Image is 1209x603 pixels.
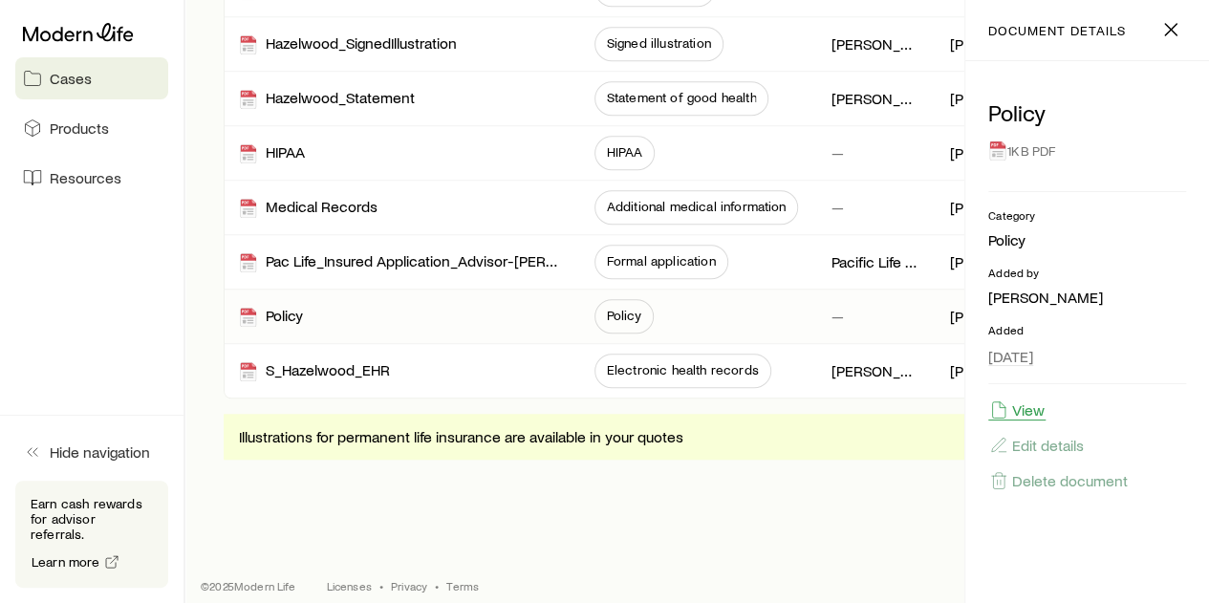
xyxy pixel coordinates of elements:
[831,34,918,54] p: [PERSON_NAME] [PERSON_NAME]
[988,99,1186,126] p: Policy
[31,496,153,542] p: Earn cash rewards for advisor referrals.
[607,362,759,377] span: Electronic health records
[831,143,843,162] p: —
[239,142,305,164] div: HIPAA
[239,197,378,219] div: Medical Records
[988,435,1085,456] button: Edit details
[239,33,457,55] div: Hazelwood_SignedIllustration
[607,199,787,214] span: Additional medical information
[831,252,918,271] p: Pacific Life Lynchburg
[15,431,168,473] button: Hide navigation
[988,470,1129,491] button: Delete document
[15,107,168,149] a: Products
[32,555,100,569] span: Learn more
[988,322,1186,337] p: Added
[988,347,1033,366] span: [DATE]
[988,265,1186,280] p: Added by
[15,481,168,588] div: Earn cash rewards for advisor referrals.Learn more
[949,34,1037,54] p: [PERSON_NAME]
[379,578,383,593] span: •
[988,23,1125,38] p: document details
[949,198,1037,217] p: [PERSON_NAME]
[949,252,1037,271] p: [PERSON_NAME]
[949,143,1037,162] p: [PERSON_NAME]
[50,168,121,187] span: Resources
[607,308,641,323] span: Policy
[201,578,296,593] p: © 2025 Modern Life
[391,578,427,593] a: Privacy
[949,307,1037,326] p: [PERSON_NAME]
[15,157,168,199] a: Resources
[446,578,479,593] a: Terms
[327,578,372,593] a: Licenses
[50,69,92,88] span: Cases
[988,207,1186,223] p: Category
[831,89,918,108] p: [PERSON_NAME] [PERSON_NAME]
[988,230,1186,249] p: Policy
[949,89,1037,108] p: [PERSON_NAME]
[831,307,843,326] p: —
[988,134,1186,168] div: 1KB PDF
[239,88,415,110] div: Hazelwood_Statement
[988,399,1046,420] button: View
[949,361,1037,380] p: [PERSON_NAME]
[50,442,150,462] span: Hide navigation
[15,57,168,99] a: Cases
[239,360,390,382] div: S_Hazelwood_EHR
[831,361,918,380] p: [PERSON_NAME] [PERSON_NAME]
[435,578,439,593] span: •
[607,253,716,269] span: Formal application
[239,306,303,328] div: Policy
[988,288,1186,307] p: [PERSON_NAME]
[607,90,757,105] span: Statement of good health
[831,198,843,217] p: —
[239,251,564,273] div: Pac Life_Insured Application_Advisor-[PERSON_NAME]
[50,118,109,138] span: Products
[239,427,683,446] span: Illustrations for permanent life insurance are available in your quotes
[607,144,643,160] span: HIPAA
[607,35,711,51] span: Signed illustration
